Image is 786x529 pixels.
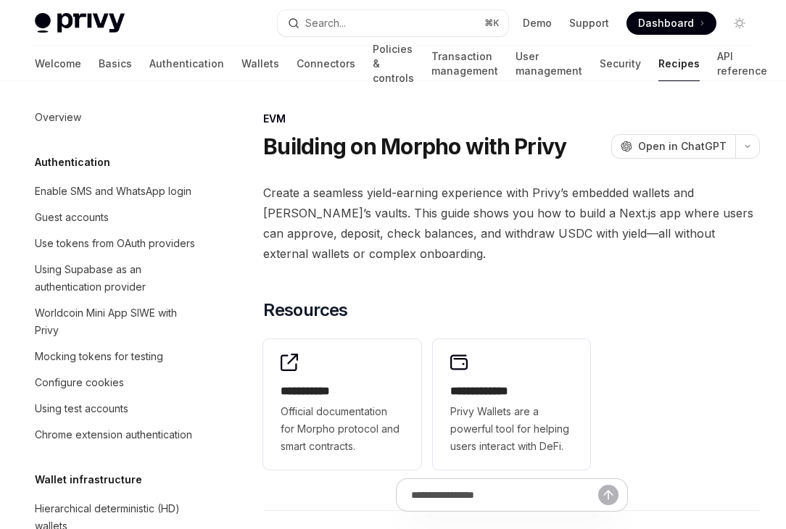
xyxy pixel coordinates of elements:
[281,403,404,455] span: Official documentation for Morpho protocol and smart contracts.
[717,46,767,81] a: API reference
[263,339,421,470] a: **** **** *Official documentation for Morpho protocol and smart contracts.
[305,14,346,32] div: Search...
[23,422,209,448] a: Chrome extension authentication
[35,209,109,226] div: Guest accounts
[411,479,598,511] input: Ask a question...
[23,257,209,300] a: Using Supabase as an authentication provider
[278,10,509,36] button: Open search
[598,485,619,505] button: Send message
[35,109,81,126] div: Overview
[516,46,582,81] a: User management
[263,133,566,159] h1: Building on Morpho with Privy
[23,370,209,396] a: Configure cookies
[569,16,609,30] a: Support
[99,46,132,81] a: Basics
[35,374,124,391] div: Configure cookies
[523,16,552,30] a: Demo
[149,46,224,81] a: Authentication
[35,348,163,365] div: Mocking tokens for testing
[728,12,751,35] button: Toggle dark mode
[297,46,355,81] a: Connectors
[450,403,574,455] span: Privy Wallets are a powerful tool for helping users interact with DeFi.
[35,261,200,296] div: Using Supabase as an authentication provider
[484,17,500,29] span: ⌘ K
[433,339,591,470] a: **** **** ***Privy Wallets are a powerful tool for helping users interact with DeFi.
[658,46,700,81] a: Recipes
[23,178,209,204] a: Enable SMS and WhatsApp login
[611,134,735,159] button: Open in ChatGPT
[23,343,209,370] a: Mocking tokens for testing
[23,396,209,422] a: Using test accounts
[35,46,81,81] a: Welcome
[373,46,414,81] a: Policies & controls
[35,471,142,488] h5: Wallet infrastructure
[23,204,209,230] a: Guest accounts
[35,400,128,417] div: Using test accounts
[23,104,209,130] a: Overview
[263,112,760,126] div: EVM
[638,16,694,30] span: Dashboard
[263,299,348,322] span: Resources
[35,426,192,443] div: Chrome extension authentication
[241,46,279,81] a: Wallets
[35,13,125,33] img: light logo
[35,235,195,252] div: Use tokens from OAuth providers
[600,46,641,81] a: Security
[431,46,498,81] a: Transaction management
[35,154,110,171] h5: Authentication
[638,139,727,154] span: Open in ChatGPT
[626,12,716,35] a: Dashboard
[23,300,209,343] a: Worldcoin Mini App SIWE with Privy
[23,230,209,257] a: Use tokens from OAuth providers
[35,304,200,339] div: Worldcoin Mini App SIWE with Privy
[35,183,191,200] div: Enable SMS and WhatsApp login
[263,183,760,264] span: Create a seamless yield-earning experience with Privy’s embedded wallets and [PERSON_NAME]’s vaul...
